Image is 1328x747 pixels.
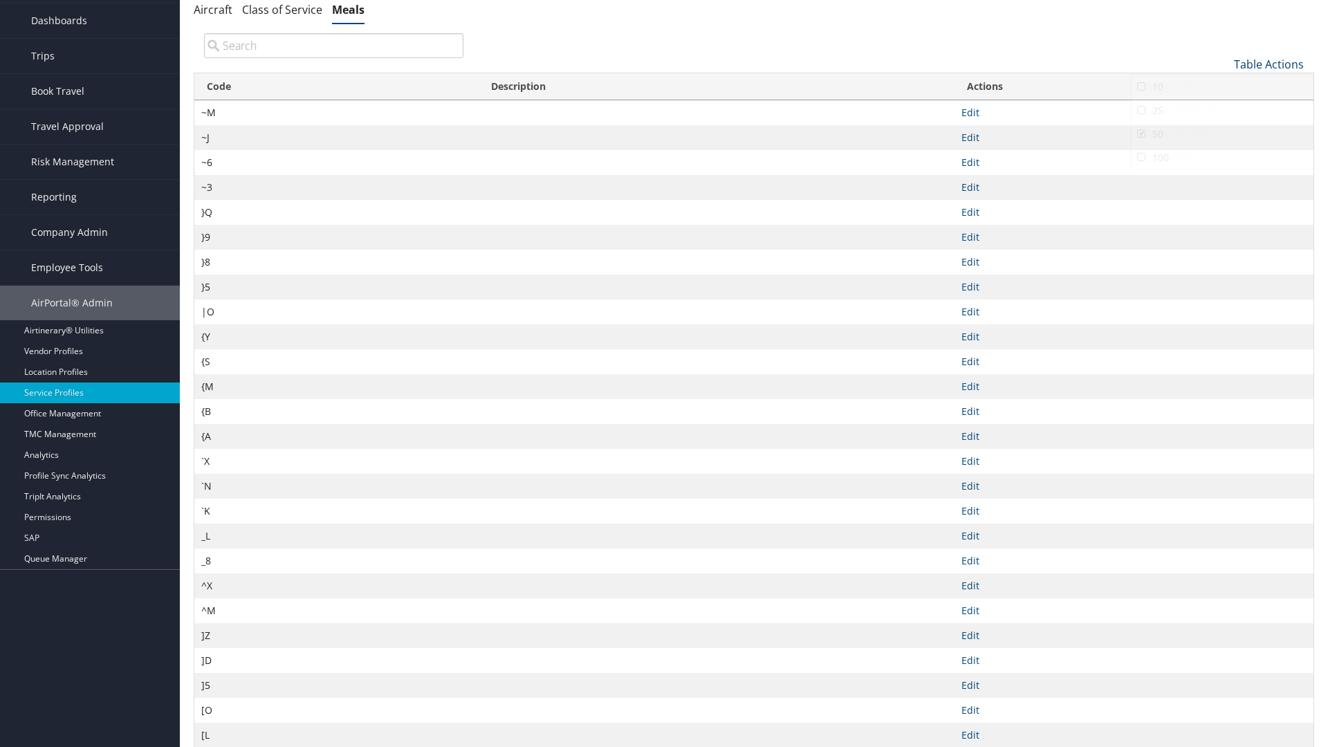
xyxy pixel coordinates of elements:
span: Employee Tools [31,250,103,285]
a: 10 [1132,75,1313,99]
span: Book Travel [31,74,84,109]
span: Travel Approval [31,109,104,144]
span: Company Admin [31,215,108,250]
span: Reporting [31,180,77,214]
a: 25 [1132,99,1313,122]
a: New Record [1132,74,1313,98]
span: AirPortal® Admin [31,286,113,320]
span: Risk Management [31,145,114,179]
span: Trips [31,39,55,73]
a: 100 [1132,146,1313,169]
a: 50 [1132,122,1313,146]
span: Dashboards [31,3,87,38]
